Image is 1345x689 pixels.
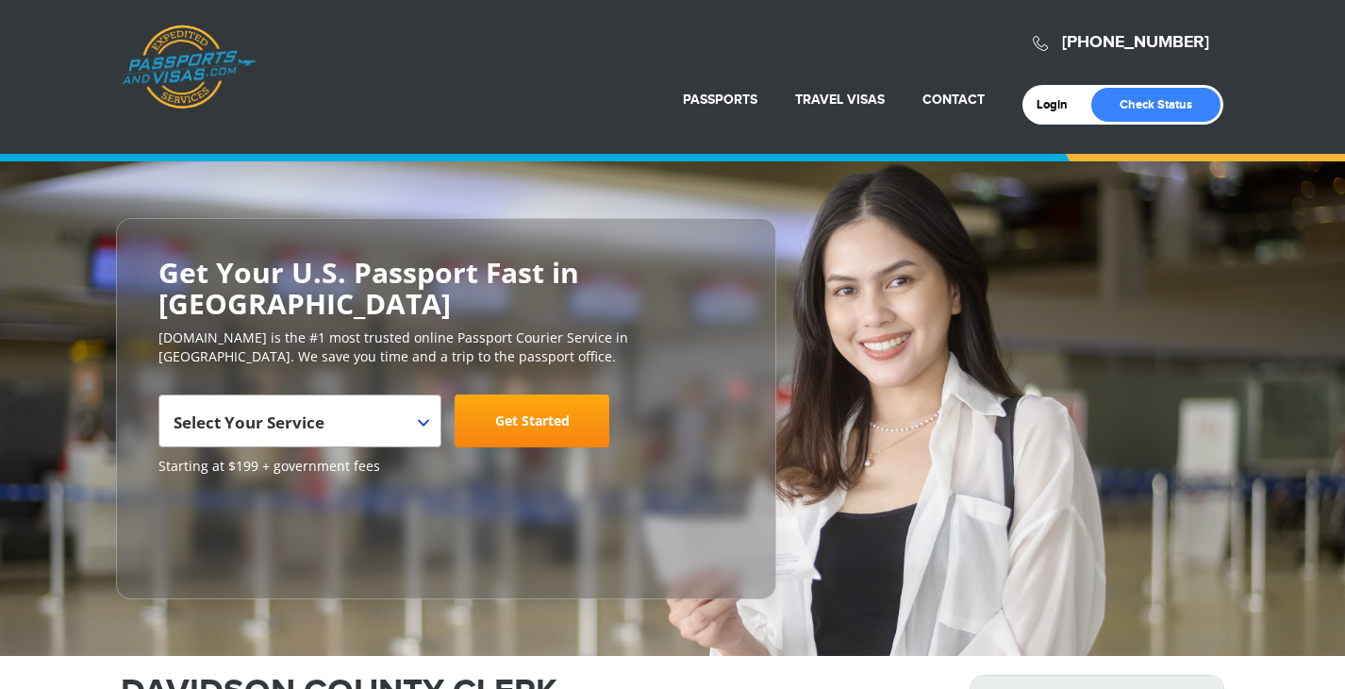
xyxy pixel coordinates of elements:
[158,485,300,580] iframe: Customer reviews powered by Trustpilot
[1037,97,1081,112] a: Login
[158,257,734,319] h2: Get Your U.S. Passport Fast in [GEOGRAPHIC_DATA]
[683,92,757,108] a: Passports
[174,402,422,455] span: Select Your Service
[1091,88,1220,122] a: Check Status
[158,328,734,366] p: [DOMAIN_NAME] is the #1 most trusted online Passport Courier Service in [GEOGRAPHIC_DATA]. We sav...
[174,412,324,433] span: Select Your Service
[122,25,256,109] a: Passports & [DOMAIN_NAME]
[795,92,885,108] a: Travel Visas
[158,457,734,476] span: Starting at $199 + government fees
[455,395,609,447] a: Get Started
[158,395,441,447] span: Select Your Service
[922,92,985,108] a: Contact
[1062,32,1209,53] a: [PHONE_NUMBER]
